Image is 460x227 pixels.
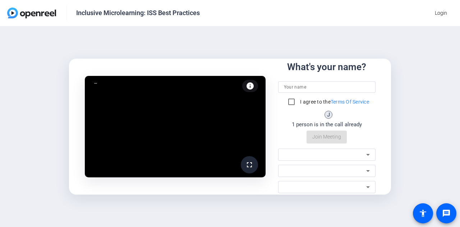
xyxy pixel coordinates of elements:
span: Login [435,9,447,17]
mat-icon: message [442,209,451,218]
input: Your name [284,83,370,91]
div: What's your name? [287,60,366,74]
mat-icon: info [246,82,254,90]
img: OpenReel logo [7,8,56,18]
label: I agree to the [299,98,369,105]
div: J [325,111,332,119]
button: Login [429,6,453,19]
mat-icon: accessibility [419,209,427,218]
mat-icon: fullscreen [245,160,254,169]
div: 1 person is in the call already [292,121,362,129]
a: Terms Of Service [331,99,369,105]
div: Inclusive Microlearning: ISS Best Practices [76,9,200,17]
